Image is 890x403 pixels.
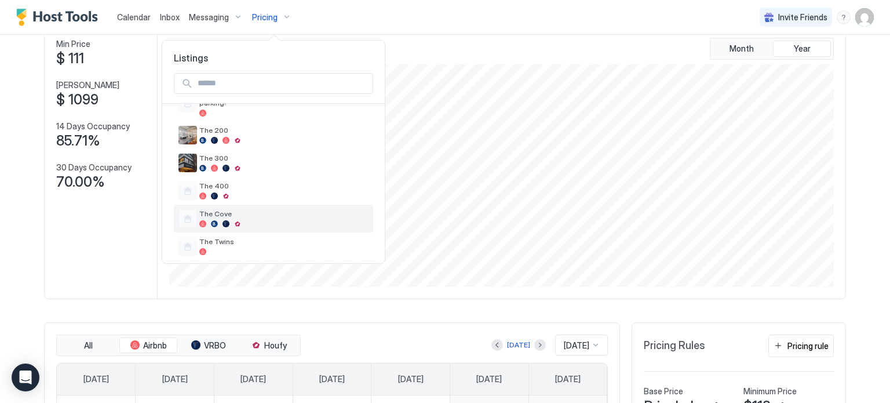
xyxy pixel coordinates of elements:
span: The 400 [199,181,369,190]
span: Listings [162,52,385,64]
div: Open Intercom Messenger [12,364,39,391]
div: listing image [178,154,197,172]
span: The 200 [199,126,369,135]
span: The Twins [199,237,369,246]
span: The Cove [199,209,369,218]
input: Input Field [193,74,373,93]
span: The 300 [199,154,369,162]
div: listing image [178,126,197,144]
